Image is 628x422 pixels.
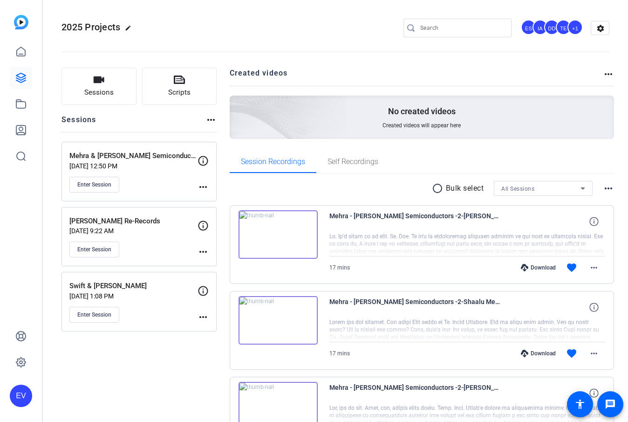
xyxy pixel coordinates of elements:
h2: Sessions [61,114,96,132]
span: Enter Session [77,311,111,318]
mat-icon: more_horiz [198,311,209,323]
ngx-avatar: Danielle Davenport [544,20,560,36]
mat-icon: more_horiz [205,114,217,125]
div: ES [521,20,536,35]
img: thumb-nail [239,210,318,259]
div: IA [532,20,548,35]
mat-icon: more_horiz [603,183,614,194]
mat-icon: favorite [566,348,577,359]
span: Mehra - [PERSON_NAME] Semiconductors -2-[PERSON_NAME]-2025-08-22-12-05-37-887-1 [329,382,502,404]
div: +1 [567,20,583,35]
ngx-avatar: Tori Esquivel [556,20,572,36]
p: [DATE] 12:50 PM [69,162,198,170]
button: Enter Session [69,177,119,193]
span: Sessions [84,87,114,98]
mat-icon: settings [591,21,610,35]
button: Enter Session [69,242,119,257]
span: 17 mins [329,350,350,357]
span: Mehra - [PERSON_NAME] Semiconductors -2-Shaalu Mehra-2025-08-22-12-24-24-381-0 [329,296,502,318]
span: 2025 Projects [61,21,120,33]
div: Download [516,350,560,357]
mat-icon: more_horiz [198,181,209,193]
span: Enter Session [77,246,111,253]
div: TE [556,20,571,35]
p: No created videos [388,106,456,117]
p: Swift & [PERSON_NAME] [69,281,198,291]
div: EV [10,385,32,407]
span: Mehra - [PERSON_NAME] Semiconductors -2-[PERSON_NAME]-2025-08-22-12-24-24-381-1 [329,210,502,233]
div: Download [516,264,560,271]
ngx-avatar: Erin Silkowski [521,20,537,36]
button: Scripts [142,68,217,105]
img: Creted videos background [125,3,348,206]
span: Session Recordings [241,158,305,166]
span: Scripts [168,87,191,98]
span: All Sessions [501,186,534,192]
div: DD [544,20,560,35]
p: [PERSON_NAME] Re-Records [69,216,198,227]
ngx-avatar: Ioanna Athanasopoulos [532,20,549,36]
p: [DATE] 1:08 PM [69,292,198,300]
button: Sessions [61,68,137,105]
mat-icon: message [605,399,616,410]
mat-icon: favorite [566,262,577,273]
mat-icon: more_horiz [588,262,600,273]
p: Bulk select [446,183,484,194]
button: Enter Session [69,307,119,323]
span: 17 mins [329,264,350,271]
mat-icon: more_horiz [198,246,209,257]
mat-icon: radio_button_unchecked [432,183,446,194]
mat-icon: more_horiz [588,348,600,359]
p: [DATE] 9:22 AM [69,227,198,235]
span: Self Recordings [328,158,378,166]
mat-icon: accessibility [574,399,586,410]
img: blue-gradient.svg [14,15,28,29]
h2: Created videos [230,68,603,86]
input: Search [420,22,504,34]
img: thumb-nail [239,296,318,345]
span: Created videos will appear here [382,122,461,129]
p: Mehra & [PERSON_NAME] Semiconductors #2 [69,151,198,161]
mat-icon: more_horiz [603,69,614,80]
span: Enter Session [77,181,111,188]
mat-icon: edit [125,25,136,36]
